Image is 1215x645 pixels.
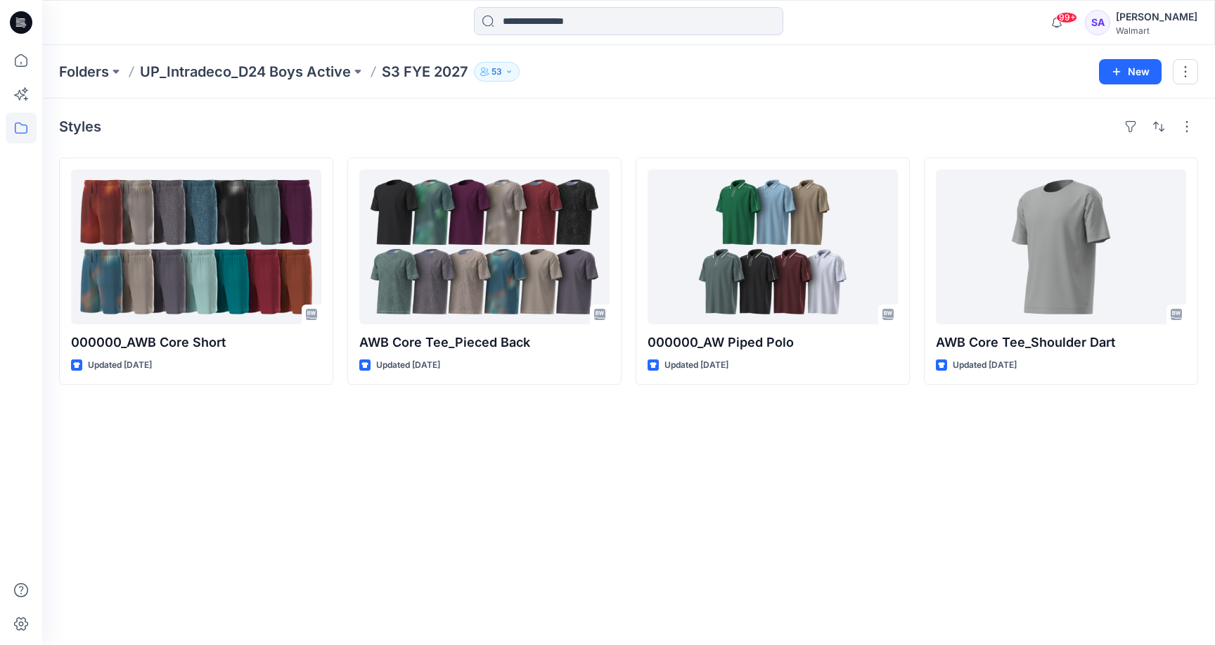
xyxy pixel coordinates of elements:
[936,170,1186,324] a: AWB Core Tee_Shoulder Dart
[140,62,351,82] a: UP_Intradeco_D24 Boys Active
[936,333,1186,352] p: AWB Core Tee_Shoulder Dart
[664,358,728,373] p: Updated [DATE]
[71,170,321,324] a: 000000_AWB Core Short
[1116,8,1197,25] div: [PERSON_NAME]
[59,62,109,82] a: Folders
[59,118,101,135] h4: Styles
[953,358,1017,373] p: Updated [DATE]
[382,62,468,82] p: S3 FYE 2027
[359,333,610,352] p: AWB Core Tee_Pieced Back
[88,358,152,373] p: Updated [DATE]
[648,170,898,324] a: 000000_AW Piped Polo
[648,333,898,352] p: 000000_AW Piped Polo
[1116,25,1197,36] div: Walmart
[491,64,502,79] p: 53
[1099,59,1162,84] button: New
[376,358,440,373] p: Updated [DATE]
[71,333,321,352] p: 000000_AWB Core Short
[1056,12,1077,23] span: 99+
[1085,10,1110,35] div: SA
[359,170,610,324] a: AWB Core Tee_Pieced Back
[474,62,520,82] button: 53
